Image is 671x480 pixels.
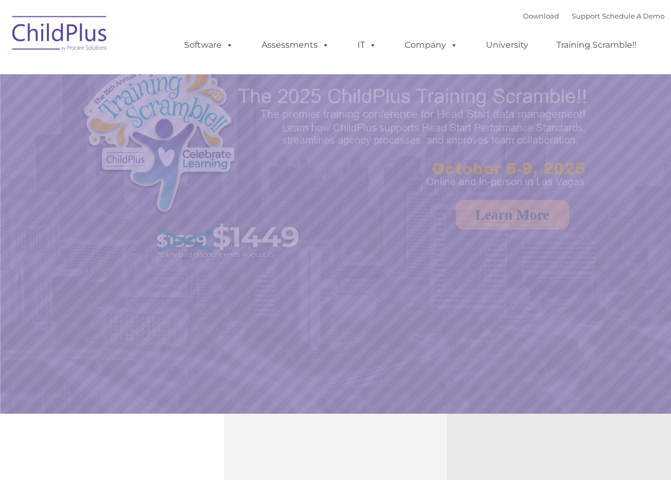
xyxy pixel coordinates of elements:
[173,34,244,56] a: Software
[523,12,665,20] font: |
[347,34,387,56] a: IT
[251,34,340,56] a: Assessments
[546,34,647,56] a: Training Scramble!!
[523,12,559,20] a: Download
[394,34,468,56] a: Company
[572,12,600,20] a: Support
[475,34,539,56] a: University
[456,200,569,230] a: Learn More
[7,8,113,62] img: ChildPlus by Procare Solutions
[602,12,665,20] a: Schedule A Demo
